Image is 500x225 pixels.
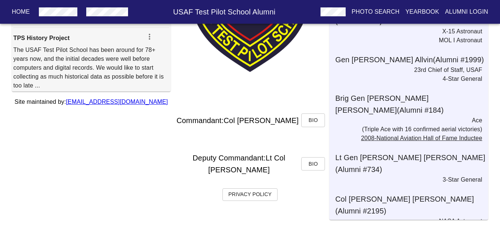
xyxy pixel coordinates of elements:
button: Privacy Policy [222,188,278,201]
h6: Privacy Policy [228,191,272,199]
p: Home [12,7,30,16]
p: Site maintained by: [12,97,171,106]
p: MOL I Astronaut [329,36,482,45]
p: The USAF Test Pilot School has been around for 78+ years now, and the initial decades were well b... [13,46,169,90]
button: Bio [301,113,325,127]
p: X-15 Astronaut [329,27,482,36]
button: Yearbook [402,5,442,19]
h6: USAF Test Pilot School Alumni [131,6,318,18]
p: (Triple Ace with 16 confirmed aerial victories) [329,125,482,134]
h6: Col [PERSON_NAME] [PERSON_NAME] (Alumni # 2195 ) [335,193,488,217]
p: 23rd Chief of Staff, USAF [329,66,482,75]
p: Ace [329,116,482,125]
button: Bio [301,157,325,171]
p: 3-Star General [329,175,482,184]
button: Home [9,5,33,19]
p: 4-Star General [329,75,482,83]
h6: Lt Gen [PERSON_NAME] [PERSON_NAME] (Alumni # 734 ) [335,152,488,175]
p: Photo Search [352,7,400,16]
h6: Gen [PERSON_NAME] Allvin (Alumni # 1999 ) [335,54,488,66]
button: Photo Search [349,5,403,19]
strong: TPS History Project [13,35,70,41]
span: Bio [307,159,319,169]
a: 2008-National Aviation Hall of Fame Inductee [361,135,482,141]
h6: Deputy Commandant: Lt Col [PERSON_NAME] [177,152,301,176]
p: Yearbook [405,7,439,16]
button: Alumni Login [442,5,491,19]
a: [EMAIL_ADDRESS][DOMAIN_NAME] [66,99,168,105]
h6: Brig Gen [PERSON_NAME] [PERSON_NAME] (Alumni # 184 ) [335,92,488,116]
p: Alumni Login [445,7,489,16]
span: Bio [307,116,319,125]
h6: Commandant: Col [PERSON_NAME] [177,115,299,126]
